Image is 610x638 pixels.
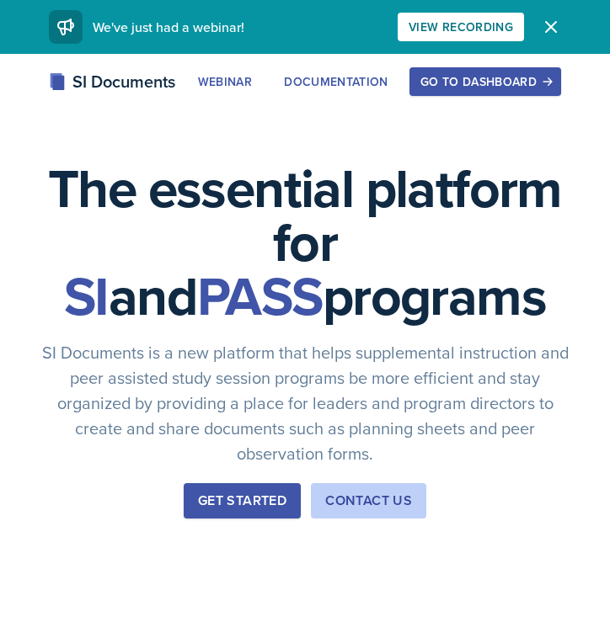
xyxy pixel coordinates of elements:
div: View Recording [409,20,513,34]
button: Get Started [184,483,301,518]
button: View Recording [398,13,524,41]
span: We've just had a webinar! [93,18,244,36]
div: Contact Us [325,491,412,511]
div: Documentation [284,75,388,88]
button: Webinar [187,67,263,96]
button: Go to Dashboard [409,67,561,96]
button: Contact Us [311,483,426,518]
button: Documentation [273,67,399,96]
div: Webinar [198,75,252,88]
div: Go to Dashboard [420,75,550,88]
div: SI Documents [49,69,175,94]
div: Get Started [198,491,286,511]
